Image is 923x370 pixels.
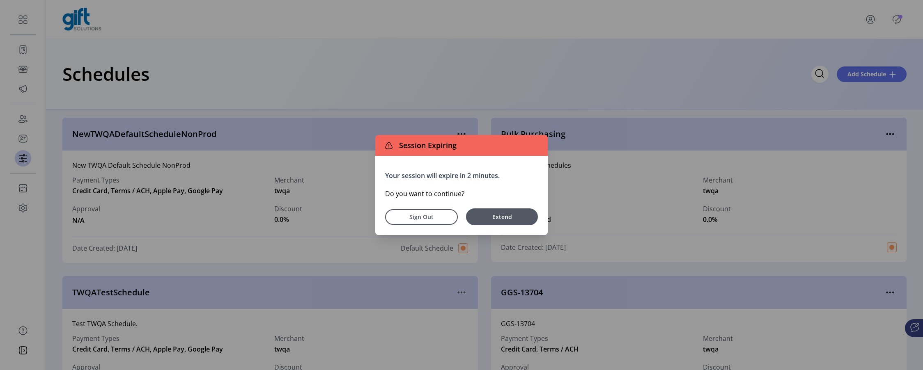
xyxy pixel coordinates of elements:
p: Do you want to continue? [385,189,538,199]
p: Your session will expire in 2 minutes. [385,171,538,180]
button: Sign Out [385,209,458,225]
span: Session Expiring [396,140,457,151]
span: Sign Out [396,212,447,221]
button: Extend [466,208,538,225]
span: Extend [470,212,534,221]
